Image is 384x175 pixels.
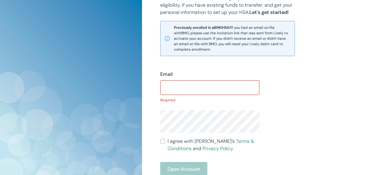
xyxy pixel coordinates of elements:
span: If you had an email on file with BMO , please use the invitation link that was sent from Lively t... [174,25,291,52]
strong: Previously enrolled in a BMO HSA? [174,25,231,30]
strong: Let's get started! [249,9,289,15]
label: Email [160,71,173,78]
span: I agree with [PERSON_NAME]’s and [168,138,259,152]
a: Privacy Policy [202,145,233,152]
p: Required [160,97,259,103]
